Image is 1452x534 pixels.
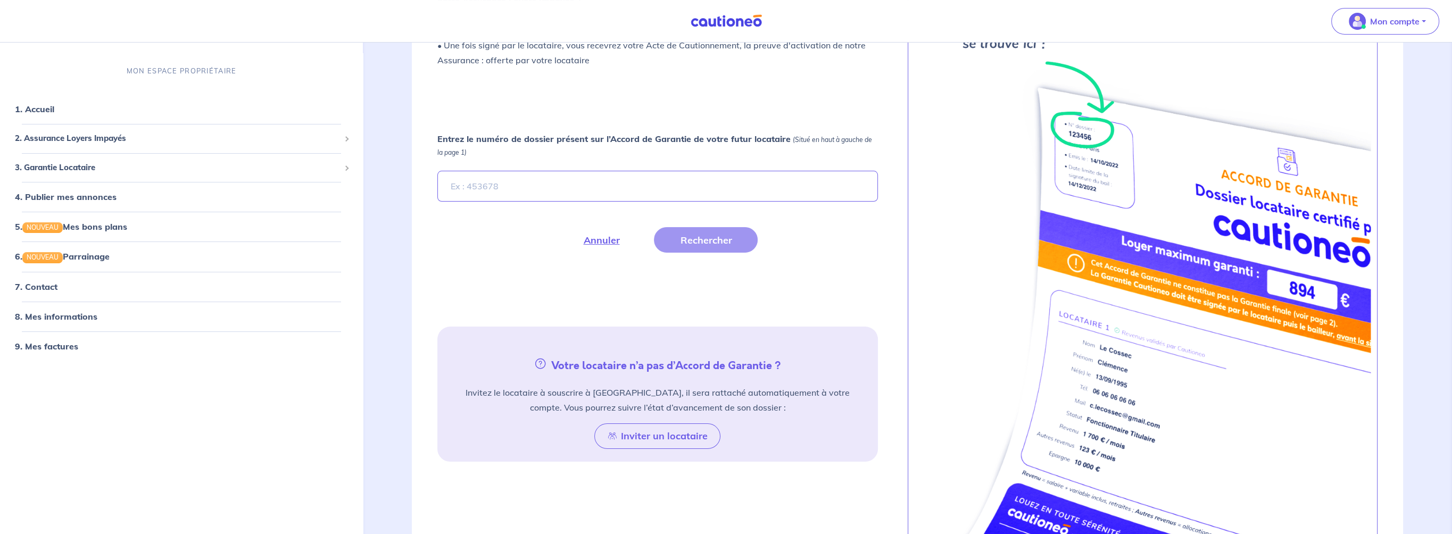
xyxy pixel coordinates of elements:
a: 7. Contact [15,281,57,292]
div: 5.NOUVEAUMes bons plans [4,216,359,238]
button: illu_account_valid_menu.svgMon compte [1331,8,1439,35]
span: 3. Garantie Locataire [15,162,340,174]
button: Inviter un locataire [594,423,720,449]
a: 6.NOUVEAUParrainage [15,252,110,262]
img: Cautioneo [686,14,766,28]
img: illu_account_valid_menu.svg [1349,13,1366,30]
input: Ex : 453678 [437,171,877,202]
div: 2. Assurance Loyers Impayés [4,129,359,149]
div: 7. Contact [4,276,359,297]
button: Annuler [557,227,645,253]
strong: Entrez le numéro de dossier présent sur l’Accord de Garantie de votre futur locataire [437,133,791,144]
h5: Votre locataire n’a pas d’Accord de Garantie ? [442,356,873,372]
div: 8. Mes informations [4,306,359,327]
a: 5.NOUVEAUMes bons plans [15,222,127,232]
p: Invitez le locataire à souscrire à [GEOGRAPHIC_DATA], il sera rattaché automatiquement à votre co... [450,385,865,415]
div: 6.NOUVEAUParrainage [4,246,359,268]
a: 9. Mes factures [15,341,78,352]
div: 9. Mes factures [4,336,359,357]
span: 2. Assurance Loyers Impayés [15,133,340,145]
div: 3. Garantie Locataire [4,157,359,178]
div: 4. Publier mes annonces [4,187,359,208]
a: 1. Accueil [15,104,54,115]
p: Mon compte [1370,15,1420,28]
a: 8. Mes informations [15,311,97,322]
div: 1. Accueil [4,99,359,120]
p: MON ESPACE PROPRIÉTAIRE [127,66,236,76]
a: 4. Publier mes annonces [15,192,117,203]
